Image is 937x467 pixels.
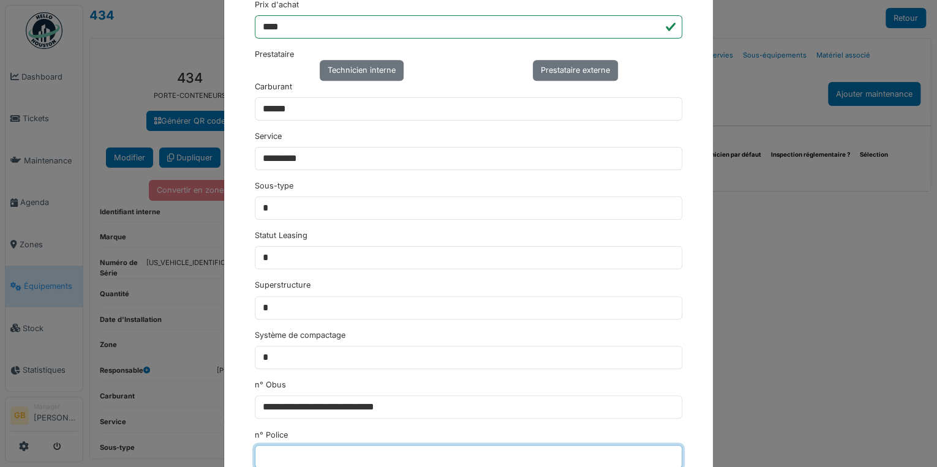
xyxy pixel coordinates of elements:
label: n° Obus [255,379,286,390]
label: Service [255,130,282,142]
label: Carburant [255,81,292,92]
label: Prestataire [255,48,294,60]
label: Statut Leasing [255,230,307,241]
label: n° Police [255,428,288,440]
label: Sous-type [255,180,293,192]
label: Système de compactage [255,329,345,341]
label: Superstructure [255,279,310,291]
div: Technicien interne [320,60,404,80]
div: Prestataire externe [533,60,618,80]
